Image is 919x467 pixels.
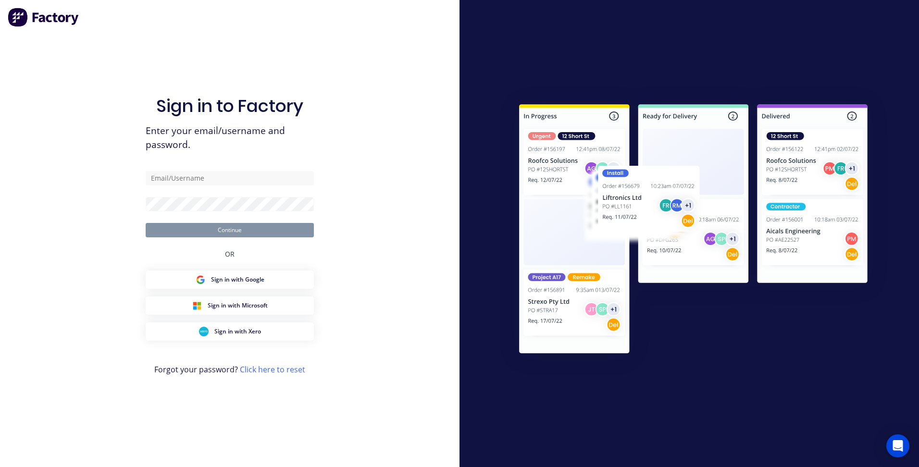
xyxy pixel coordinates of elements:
img: Factory [8,8,80,27]
img: Google Sign in [196,275,205,284]
button: Microsoft Sign inSign in with Microsoft [146,296,314,315]
span: Sign in with Xero [214,327,261,336]
button: Google Sign inSign in with Google [146,270,314,289]
a: Click here to reset [240,364,305,375]
img: Sign in [498,85,889,376]
span: Enter your email/username and password. [146,124,314,152]
img: Microsoft Sign in [192,301,202,310]
div: Open Intercom Messenger [886,434,909,457]
img: Xero Sign in [199,327,209,336]
button: Xero Sign inSign in with Xero [146,322,314,341]
button: Continue [146,223,314,237]
div: OR [225,237,235,270]
h1: Sign in to Factory [156,96,303,116]
span: Forgot your password? [154,364,305,375]
span: Sign in with Google [211,275,264,284]
input: Email/Username [146,171,314,185]
span: Sign in with Microsoft [208,301,268,310]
